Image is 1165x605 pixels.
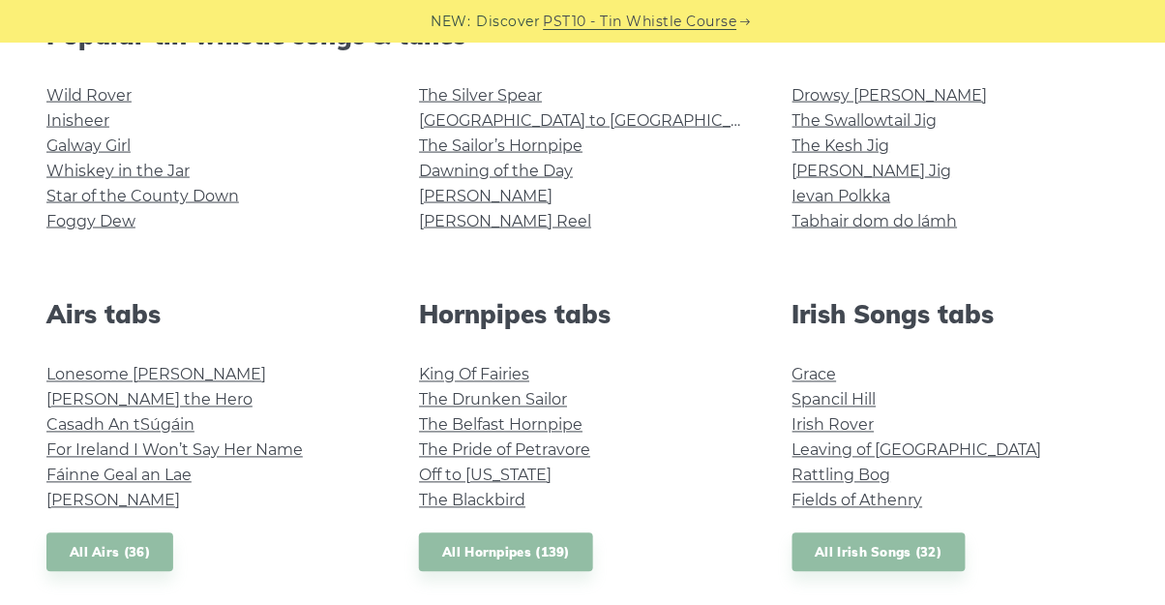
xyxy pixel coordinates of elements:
a: Rattling Bog [792,467,891,485]
a: Galway Girl [46,136,131,155]
a: The Kesh Jig [792,136,890,155]
a: Foggy Dew [46,212,135,230]
a: The Sailor’s Hornpipe [419,136,582,155]
a: Irish Rover [792,416,875,435]
a: [PERSON_NAME] [46,492,180,510]
a: All Hornpipes (139) [419,533,593,573]
a: Star of the County Down [46,187,239,205]
a: [PERSON_NAME] [419,187,553,205]
a: Inisheer [46,111,109,130]
a: Tabhair dom do lámh [792,212,958,230]
a: The Belfast Hornpipe [419,416,582,435]
span: Discover [477,11,541,33]
a: For Ireland I Won’t Say Her Name [46,441,303,460]
a: Lonesome [PERSON_NAME] [46,366,266,384]
a: Dawning of the Day [419,162,573,180]
a: Fáinne Geal an Lae [46,467,192,485]
a: The Silver Spear [419,86,542,105]
a: Fields of Athenry [792,492,923,510]
a: PST10 - Tin Whistle Course [544,11,737,33]
a: Leaving of [GEOGRAPHIC_DATA] [792,441,1042,460]
h2: Irish Songs tabs [792,300,1119,330]
a: Grace [792,366,837,384]
a: The Swallowtail Jig [792,111,938,130]
a: Drowsy [PERSON_NAME] [792,86,988,105]
a: The Drunken Sailor [419,391,567,409]
a: Casadh An tSúgáin [46,416,194,435]
a: Whiskey in the Jar [46,162,190,180]
a: Wild Rover [46,86,132,105]
span: NEW: [432,11,471,33]
a: The Blackbird [419,492,525,510]
a: [PERSON_NAME] the Hero [46,391,253,409]
a: The Pride of Petravore [419,441,590,460]
a: [PERSON_NAME] Jig [792,162,952,180]
h2: Popular tin whistle songs & tunes [46,20,1119,50]
a: King Of Fairies [419,366,529,384]
a: [GEOGRAPHIC_DATA] to [GEOGRAPHIC_DATA] [419,111,776,130]
a: Ievan Polkka [792,187,891,205]
a: Spancil Hill [792,391,877,409]
a: [PERSON_NAME] Reel [419,212,591,230]
a: All Irish Songs (32) [792,533,966,573]
h2: Hornpipes tabs [419,300,745,330]
a: All Airs (36) [46,533,173,573]
h2: Airs tabs [46,300,373,330]
a: Off to [US_STATE] [419,467,552,485]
